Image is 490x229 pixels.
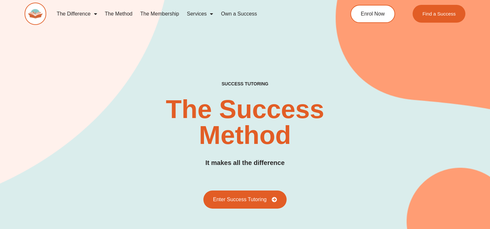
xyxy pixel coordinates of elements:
[350,5,395,23] a: Enrol Now
[180,81,310,87] h4: SUCCESS TUTORING​
[101,6,136,21] a: The Method
[217,6,261,21] a: Own a Success
[53,6,325,21] nav: Menu
[53,6,101,21] a: The Difference
[183,6,217,21] a: Services
[423,11,456,16] span: Find a Success
[205,158,285,168] h3: It makes all the difference
[361,11,385,16] span: Enrol Now
[136,6,183,21] a: The Membership
[213,197,267,202] span: Enter Success Tutoring
[413,5,466,23] a: Find a Success
[145,96,345,148] h2: The Success Method
[203,191,287,209] a: Enter Success Tutoring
